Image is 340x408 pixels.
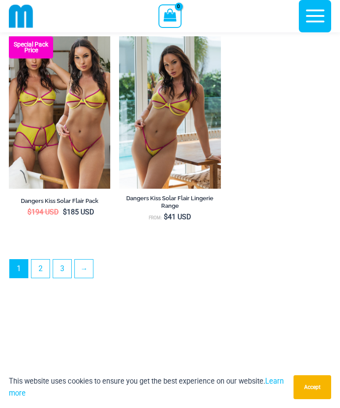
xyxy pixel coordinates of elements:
[75,260,93,278] a: →
[53,260,71,278] a: Page 3
[9,377,284,397] a: Learn more
[9,36,110,189] a: Dangers kiss Solar Flair Pack Dangers Kiss Solar Flair 1060 Bra 6060 Thong 1760 Garter 03Dangers ...
[119,36,220,189] a: Dangers Kiss Solar Flair 1060 Bra 6060 Thong 01Dangers Kiss Solar Flair 1060 Bra 6060 Thong 04Dan...
[9,197,110,208] a: Dangers Kiss Solar Flair Pack
[9,36,110,189] img: Dangers kiss Solar Flair Pack
[31,260,50,278] a: Page 2
[27,208,31,216] span: $
[294,375,331,399] button: Accept
[119,194,220,213] a: Dangers Kiss Solar Flair Lingerie Range
[158,4,181,27] a: View Shopping Cart, empty
[119,36,220,189] img: Dangers Kiss Solar Flair 1060 Bra 6060 Thong 01
[63,208,67,216] span: $
[9,4,33,28] img: cropped mm emblem
[10,260,28,278] span: Page 1
[149,215,162,220] span: From:
[9,42,53,53] b: Special Pack Price
[63,208,94,216] bdi: 185 USD
[27,208,59,216] bdi: 194 USD
[9,375,287,399] p: This website uses cookies to ensure you get the best experience on our website.
[9,259,331,283] nav: Product Pagination
[164,213,191,221] bdi: 41 USD
[9,197,110,205] h2: Dangers Kiss Solar Flair Pack
[164,213,168,221] span: $
[119,194,220,210] h2: Dangers Kiss Solar Flair Lingerie Range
